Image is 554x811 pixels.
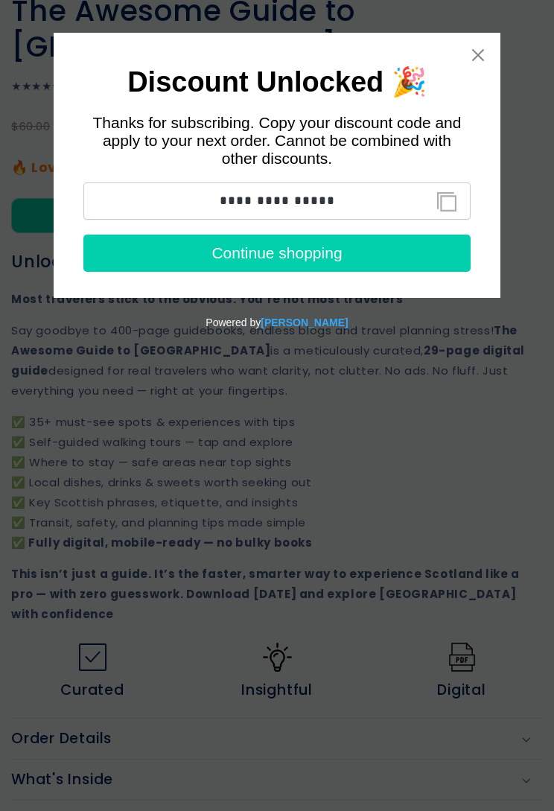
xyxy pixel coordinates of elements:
[6,298,548,347] div: Powered by
[430,187,463,217] button: Copy discount code to clipboard
[83,235,471,272] button: Continue shopping
[471,48,485,63] a: Close widget
[261,317,348,328] a: Powered by Tydal
[83,70,471,95] h1: Discount Unlocked 🎉
[83,114,471,168] div: Thanks for subscribing. Copy your discount code and apply to your next order. Cannot be combined ...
